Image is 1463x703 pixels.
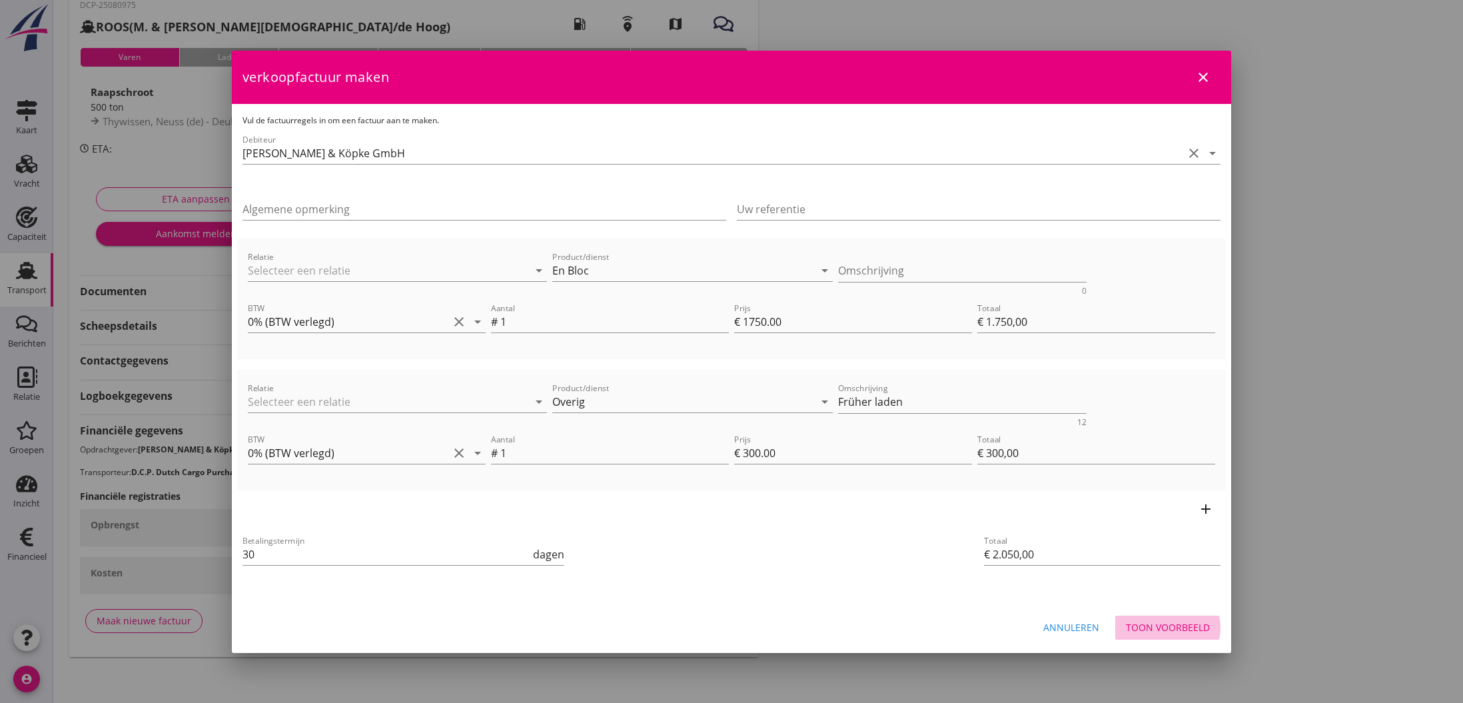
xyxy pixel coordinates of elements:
input: Prijs [743,442,972,464]
input: Product/dienst [552,391,814,412]
input: Uw referentie [737,199,1220,220]
div: 0 [1082,287,1087,295]
div: € [734,314,743,330]
i: clear [451,314,467,330]
input: BTW [248,311,448,333]
button: Toon voorbeeld [1115,616,1220,640]
input: Aantal [500,442,729,464]
input: Betalingstermijn [243,544,530,565]
input: Product/dienst [552,260,814,281]
div: dagen [530,546,564,562]
div: # [491,445,500,461]
i: clear [451,445,467,461]
div: € [734,445,743,461]
input: Totaal [977,311,1215,333]
textarea: Omschrijving [838,260,1087,282]
i: arrow_drop_down [817,263,833,279]
input: Relatie [248,260,510,281]
input: Aantal [500,311,729,333]
i: arrow_drop_down [1205,145,1220,161]
i: arrow_drop_down [531,394,547,410]
div: # [491,314,500,330]
div: 12 [1077,418,1087,426]
input: Totaal [977,442,1215,464]
i: arrow_drop_down [470,314,486,330]
div: Toon voorbeeld [1126,620,1210,634]
input: Debiteur [243,143,1183,164]
i: close [1195,69,1211,85]
input: Algemene opmerking [243,199,726,220]
i: add [1198,501,1214,517]
input: BTW [248,442,448,464]
input: Relatie [248,391,510,412]
button: Annuleren [1033,616,1110,640]
i: arrow_drop_down [470,445,486,461]
input: Totaal [984,544,1220,565]
i: arrow_drop_down [531,263,547,279]
div: verkoopfactuur maken [232,51,1231,104]
i: arrow_drop_down [817,394,833,410]
div: Annuleren [1043,620,1099,634]
span: Vul de factuurregels in om een factuur aan te maken. [243,115,439,126]
textarea: Omschrijving [838,391,1087,413]
i: clear [1186,145,1202,161]
input: Prijs [743,311,972,333]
